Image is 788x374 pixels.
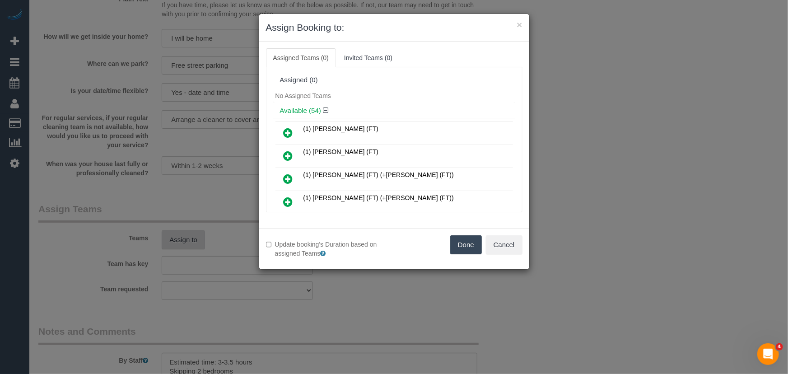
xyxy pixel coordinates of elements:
label: Update booking's Duration based on assigned Teams [266,240,387,258]
h3: Assign Booking to: [266,21,522,34]
h4: Available (54) [280,107,508,115]
span: (1) [PERSON_NAME] (FT) [303,148,378,155]
button: × [517,20,522,29]
span: 4 [776,343,783,351]
button: Done [450,235,482,254]
button: Cancel [486,235,522,254]
span: (1) [PERSON_NAME] (FT) (+[PERSON_NAME] (FT)) [303,171,454,178]
iframe: Intercom live chat [757,343,779,365]
a: Assigned Teams (0) [266,48,336,67]
span: (1) [PERSON_NAME] (FT) (+[PERSON_NAME] (FT)) [303,194,454,201]
div: Assigned (0) [280,76,508,84]
span: No Assigned Teams [275,92,331,99]
input: Update booking's Duration based on assigned Teams [266,242,272,248]
span: (1) [PERSON_NAME] (FT) [303,125,378,132]
a: Invited Teams (0) [337,48,400,67]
